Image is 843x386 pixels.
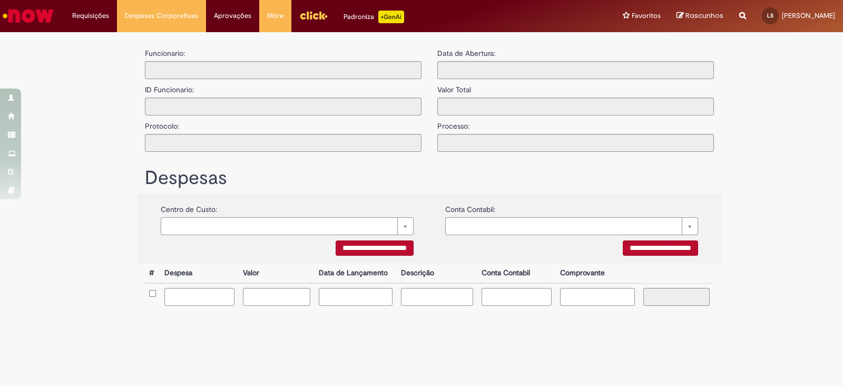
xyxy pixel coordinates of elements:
[437,79,471,95] label: Valor Total
[477,264,556,283] th: Conta Contabil
[161,199,217,215] label: Centro de Custo:
[685,11,723,21] span: Rascunhos
[445,199,495,215] label: Conta Contabil:
[145,168,714,189] h1: Despesas
[299,7,328,23] img: click_logo_yellow_360x200.png
[145,48,185,59] label: Funcionario:
[767,12,773,19] span: LS
[677,11,723,21] a: Rascunhos
[437,48,495,59] label: Data de Abertura:
[315,264,397,283] th: Data de Lançamento
[160,264,239,283] th: Despesa
[145,115,179,131] label: Protocolo:
[437,115,469,131] label: Processo:
[267,11,283,21] span: More
[72,11,109,21] span: Requisições
[556,264,640,283] th: Comprovante
[632,11,661,21] span: Favoritos
[344,11,404,23] div: Padroniza
[145,79,194,95] label: ID Funcionario:
[125,11,198,21] span: Despesas Corporativas
[145,264,160,283] th: #
[161,217,414,235] a: Limpar campo {0}
[378,11,404,23] p: +GenAi
[239,264,314,283] th: Valor
[397,264,477,283] th: Descrição
[445,217,698,235] a: Limpar campo {0}
[214,11,251,21] span: Aprovações
[782,11,835,20] span: [PERSON_NAME]
[1,5,55,26] img: ServiceNow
